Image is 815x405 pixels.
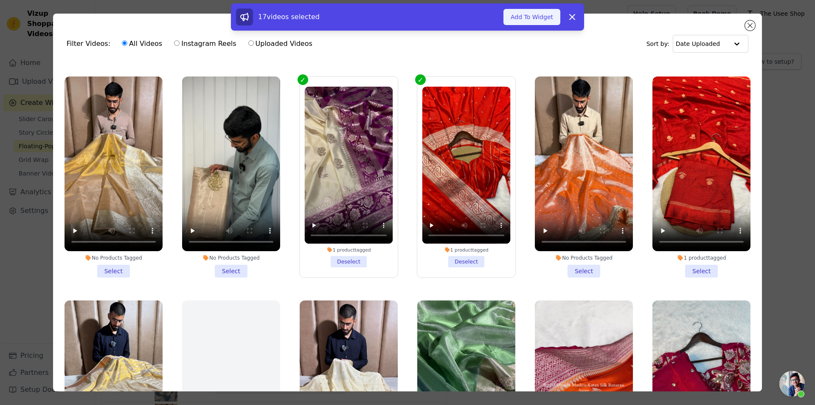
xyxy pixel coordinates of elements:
[779,371,805,397] a: Open chat
[304,246,393,252] div: 1 product tagged
[503,9,560,25] button: Add To Widget
[182,255,280,261] div: No Products Tagged
[121,38,163,49] label: All Videos
[646,35,749,53] div: Sort by:
[65,255,163,261] div: No Products Tagged
[422,246,511,252] div: 1 product tagged
[67,34,317,54] div: Filter Videos:
[652,255,750,261] div: 1 product tagged
[174,38,236,49] label: Instagram Reels
[535,255,633,261] div: No Products Tagged
[258,13,320,21] span: 17 videos selected
[248,38,313,49] label: Uploaded Videos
